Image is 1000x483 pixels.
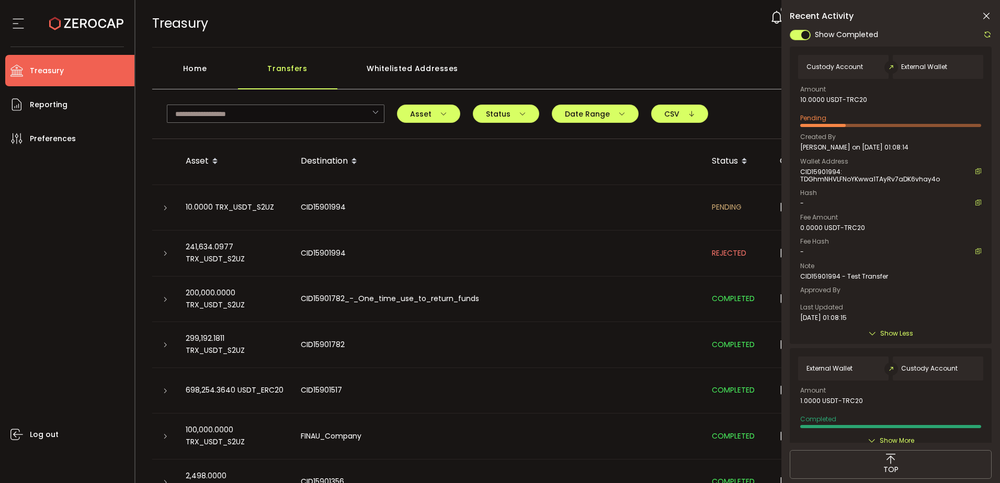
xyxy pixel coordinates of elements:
[712,202,742,212] span: PENDING
[712,385,755,395] span: COMPLETED
[486,110,526,118] span: Status
[30,427,59,442] span: Log out
[337,58,488,89] div: Whitelisted Addresses
[880,328,913,339] span: Show Less
[177,424,292,448] div: 100,000.0000 TRX_USDT_S2UZ
[800,415,836,423] span: Completed
[800,113,826,122] span: Pending
[800,134,836,140] span: Created By
[800,263,814,269] span: Note
[800,214,838,221] span: Fee Amount
[800,224,865,232] span: 0.0000 USDT-TRC20
[800,287,840,293] span: Approved By
[177,241,292,265] div: 241,634.0977 TRX_USDT_S2UZ
[800,314,847,321] span: [DATE] 01:08:15
[292,384,703,396] div: CID15901517
[800,200,804,207] span: -
[880,435,914,446] span: Show More
[901,63,947,71] span: External Wallet
[177,201,292,213] div: 10.0000 TRX_USDT_S2UZ
[664,110,695,118] span: CSV
[177,384,292,396] div: 698,254.3640 USDT_ERC20
[790,12,854,20] span: Recent Activity
[771,384,876,396] div: [DATE] 03:04:46
[800,96,867,103] span: 10.0000 USDT-TRC20
[771,293,876,305] div: [DATE] 12:26:39
[815,29,878,40] span: Show Completed
[410,110,447,118] span: Asset
[292,430,703,442] div: FINAU_Company
[177,153,292,170] div: Asset
[238,58,337,89] div: Transfers
[800,387,826,394] span: Amount
[177,287,292,311] div: 200,000.0000 TRX_USDT_S2UZ
[800,190,817,196] span: Hash
[651,105,708,123] button: CSV
[292,201,703,213] div: CID15901994
[771,153,876,170] div: Created at
[552,105,639,123] button: Date Range
[397,105,460,123] button: Asset
[565,110,626,118] span: Date Range
[800,304,843,310] span: Last Updated
[292,247,703,259] div: CID15901994
[883,464,899,475] span: TOP
[771,430,876,442] div: [DATE] 02:48:23
[703,153,771,170] div: Status
[800,248,804,256] span: -
[712,293,755,304] span: COMPLETED
[800,86,826,93] span: Amount
[30,63,64,78] span: Treasury
[152,14,208,32] span: Treasury
[30,131,76,146] span: Preferences
[948,433,1000,483] iframe: Chat Widget
[771,201,876,213] div: [DATE] 01:08:14
[152,58,238,89] div: Home
[30,97,67,112] span: Reporting
[800,273,888,280] span: CID15901994 - Test Transfer
[292,153,703,170] div: Destination
[712,248,746,258] span: REJECTED
[806,365,853,372] span: External Wallet
[177,332,292,356] div: 299,192.1811 TRX_USDT_S2UZ
[800,144,908,151] span: [PERSON_NAME] on [DATE] 01:08:14
[771,247,876,259] div: [DATE] 04:27:50
[800,397,863,405] span: 1.0000 USDT-TRC20
[712,339,755,350] span: COMPLETED
[292,293,703,305] div: CID15901782_-_One_time_use_to_return_funds
[771,339,876,351] div: [DATE] 02:48:47
[901,365,958,372] span: Custody Account
[712,431,755,441] span: COMPLETED
[806,63,863,71] span: Custody Account
[800,168,970,183] span: CID15901994: TDGhmNHVLFNoYKwwa1TAyRv7aDK6vhay4o
[292,339,703,351] div: CID15901782
[800,158,848,165] span: Wallet Address
[800,238,829,245] span: Fee Hash
[473,105,539,123] button: Status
